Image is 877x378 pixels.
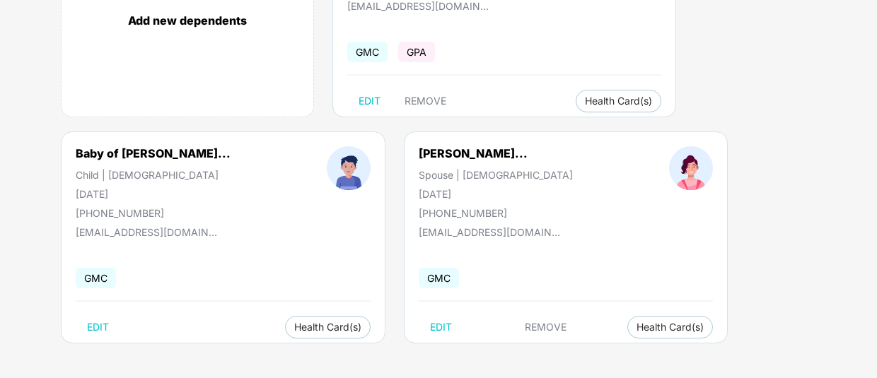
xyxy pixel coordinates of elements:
[419,207,573,219] div: [PHONE_NUMBER]
[393,90,458,112] button: REMOVE
[285,316,371,338] button: Health Card(s)
[347,90,392,112] button: EDIT
[76,169,231,181] div: Child | [DEMOGRAPHIC_DATA]
[525,321,567,333] span: REMOVE
[359,95,381,107] span: EDIT
[637,324,704,331] span: Health Card(s)
[76,226,217,238] div: [EMAIL_ADDRESS][DOMAIN_NAME]
[576,90,661,112] button: Health Card(s)
[405,95,446,107] span: REMOVE
[419,268,459,288] span: GMC
[430,321,452,333] span: EDIT
[76,207,231,219] div: [PHONE_NUMBER]
[294,324,361,331] span: Health Card(s)
[669,146,713,190] img: profileImage
[419,169,573,181] div: Spouse | [DEMOGRAPHIC_DATA]
[419,226,560,238] div: [EMAIL_ADDRESS][DOMAIN_NAME]
[585,98,652,105] span: Health Card(s)
[627,316,713,338] button: Health Card(s)
[419,316,463,338] button: EDIT
[398,42,435,62] span: GPA
[419,188,573,200] div: [DATE]
[76,146,231,160] div: Baby of [PERSON_NAME]...
[347,42,388,62] span: GMC
[76,188,231,200] div: [DATE]
[87,321,109,333] span: EDIT
[327,146,371,190] img: profileImage
[76,13,299,28] div: Add new dependents
[513,316,578,338] button: REMOVE
[76,316,120,338] button: EDIT
[76,268,116,288] span: GMC
[419,146,528,160] div: [PERSON_NAME]...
